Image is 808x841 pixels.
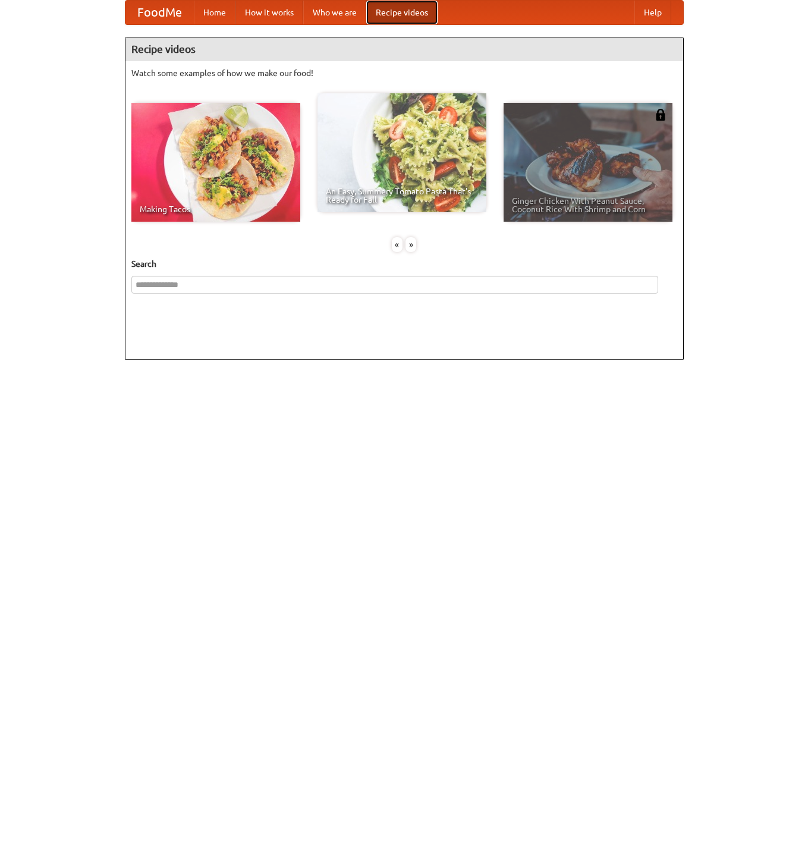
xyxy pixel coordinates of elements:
a: Help [634,1,671,24]
a: Making Tacos [131,103,300,222]
a: How it works [235,1,303,24]
img: 483408.png [655,109,666,121]
h4: Recipe videos [125,37,683,61]
a: Recipe videos [366,1,438,24]
a: Home [194,1,235,24]
a: Who we are [303,1,366,24]
div: » [405,237,416,252]
h5: Search [131,258,677,270]
span: An Easy, Summery Tomato Pasta That's Ready for Fall [326,187,478,204]
a: FoodMe [125,1,194,24]
p: Watch some examples of how we make our food! [131,67,677,79]
span: Making Tacos [140,205,292,213]
div: « [392,237,403,252]
a: An Easy, Summery Tomato Pasta That's Ready for Fall [317,93,486,212]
